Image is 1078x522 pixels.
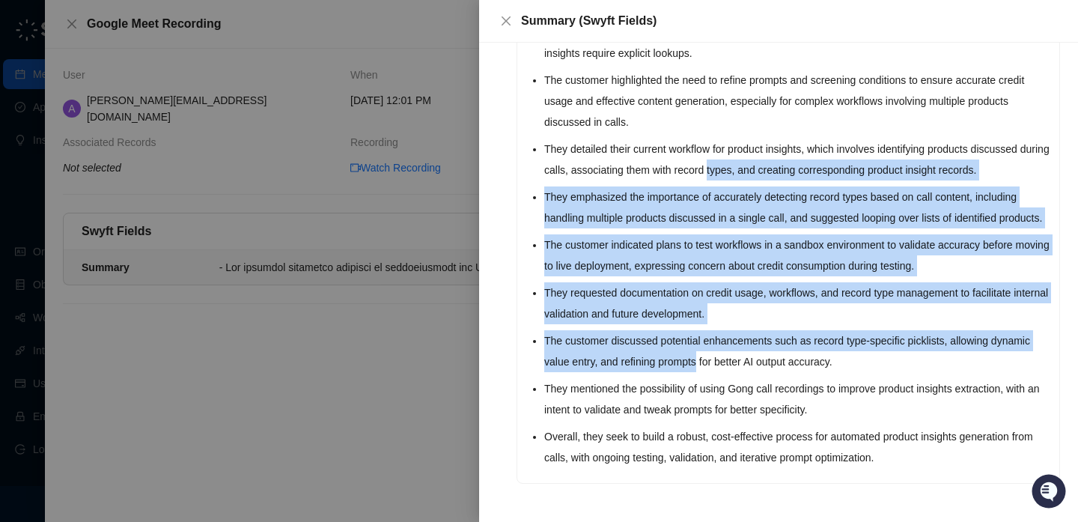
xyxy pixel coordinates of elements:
[82,210,115,225] span: Status
[544,139,1050,180] li: They detailed their current workflow for product insights, which involves identifying products di...
[544,330,1050,372] li: The customer discussed potential enhancements such as record type-specific picklists, allowing dy...
[9,204,61,231] a: 📚Docs
[1030,473,1071,513] iframe: Open customer support
[500,15,512,27] span: close
[149,246,181,258] span: Pylon
[544,378,1050,420] li: They mentioned the possibility of using Gong call recordings to improve product insights extracti...
[30,210,55,225] span: Docs
[15,211,27,223] div: 📚
[15,136,42,163] img: 5124521997842_fc6d7dfcefe973c2e489_88.png
[544,234,1050,276] li: The customer indicated plans to test workflows in a sandbox environment to validate accuracy befo...
[497,12,515,30] button: Close
[544,70,1050,133] li: The customer highlighted the need to refine prompts and screening conditions to ensure accurate c...
[61,204,121,231] a: 📶Status
[106,246,181,258] a: Powered byPylon
[51,136,246,151] div: Start new chat
[521,12,1060,30] div: Summary (Swyft Fields)
[255,140,272,158] button: Start new chat
[15,84,272,108] h2: How can we help?
[15,60,272,84] p: Welcome 👋
[544,186,1050,228] li: They emphasized the importance of accurately detecting record types based on call content, includ...
[544,426,1050,468] li: Overall, they seek to build a robust, cost-effective process for automated product insights gener...
[67,211,79,223] div: 📶
[544,282,1050,324] li: They requested documentation on credit usage, workflows, and record type management to facilitate...
[15,15,45,45] img: Swyft AI
[51,151,189,163] div: We're available if you need us!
